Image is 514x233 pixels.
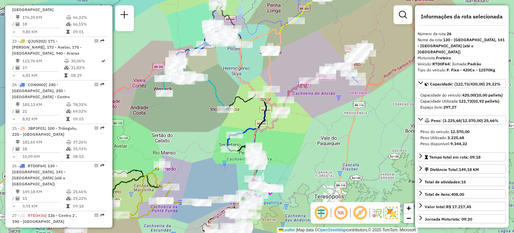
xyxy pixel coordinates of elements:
[407,204,411,212] span: +
[12,195,15,202] td: /
[449,61,481,66] span: | Jornada:
[22,64,64,71] td: 17
[12,64,15,71] td: /
[66,204,70,208] i: Tempo total em rota
[22,108,66,115] td: 21
[100,39,104,43] em: Rota exportada
[418,202,506,211] a: Valor total:R$ 17.217,45
[425,179,466,184] span: Total de atividades:
[12,145,15,152] td: /
[425,191,464,197] div: Total de itens:
[418,37,505,54] strong: 130 - [GEOGRAPHIC_DATA], 141 - [GEOGRAPHIC_DATA] (até o [GEOGRAPHIC_DATA])
[396,8,410,21] a: Exibir filtros
[118,8,131,23] a: Nova sessão e pesquisa
[71,64,101,71] td: 31,82%
[71,58,101,64] td: 30,06%
[12,28,15,35] td: =
[418,31,506,37] div: Número da rota:
[100,213,104,217] em: Rota exportada
[73,153,104,160] td: 08:53
[66,147,71,151] i: % de utilização da cubagem
[22,28,66,35] td: 9,80 KM
[22,153,66,160] td: 10,09 KM
[12,1,58,12] span: 22 -
[447,67,495,72] strong: F. Fixa - 420Cx - 12570Kg
[277,227,418,233] div: Map data © contributors,© 2025 TomTom, Microsoft
[22,72,64,79] td: 6,81 KM
[66,140,71,144] i: % de utilização do peso
[16,190,20,194] i: Distância Total
[66,22,71,26] i: % de utilização da cubagem
[420,141,503,147] div: Peso disponível:
[333,205,349,221] span: Ocultar NR
[22,226,64,233] td: 47,64 KM
[418,13,506,20] h4: Informações da rota selecionada
[418,126,506,150] div: Peso: (3.225,68/12.570,00) 25,66%
[12,82,70,99] span: 24 -
[70,226,104,233] td: 49,66%
[420,104,503,110] div: Espaço livre:
[12,39,82,56] span: | 171 - [PERSON_NAME], 172 - Avelar, 175 - [GEOGRAPHIC_DATA], 940 - Araras
[451,192,464,197] strong: 408,00
[430,81,501,86] span: Capacidade: (122,73/420,00) 29,22%
[66,117,70,121] i: Tempo total em rota
[418,67,506,73] div: Tipo do veículo:
[73,14,104,21] td: 66,32%
[101,59,105,63] i: Rota otimizada
[418,116,506,125] a: Peso: (3.225,68/12.570,00) 25,66%
[420,135,503,141] div: Peso Utilizado:
[94,126,98,130] em: Opções
[404,213,414,223] a: Zoom out
[16,66,20,70] i: Total de Atividades
[418,152,506,161] a: Tempo total em rota: 09:18
[73,28,104,35] td: 09:01
[447,135,464,140] strong: 3.225,68
[418,61,506,67] div: Veículo:
[443,105,456,110] strong: 297,27
[64,66,69,70] i: % de utilização da cubagem
[352,205,368,221] span: Exibir rótulo
[73,21,104,27] td: 66,15%
[432,61,449,66] strong: RTD0F64
[71,72,101,79] td: 08:29
[22,139,66,145] td: 181,65 KM
[418,189,506,198] a: Total de itens:408,00
[16,227,20,231] i: Distância Total
[73,195,104,202] td: 29,22%
[420,129,469,134] span: Peso do veículo:
[94,39,98,43] em: Opções
[12,203,15,210] td: =
[28,39,45,44] span: QJU5202
[100,126,104,130] em: Rota exportada
[66,155,70,159] i: Tempo total em rota
[16,196,20,200] i: Total de Atividades
[66,190,71,194] i: % de utilização do peso
[12,72,15,79] td: =
[28,163,45,168] span: RTD0F64
[459,99,472,104] strong: 122,73
[475,93,503,98] strong: (10,00 pallets)
[64,59,69,63] i: % de utilização do peso
[16,59,20,63] i: Distância Total
[420,98,503,104] div: Capacidade Utilizada:
[472,99,499,104] strong: (02,92 pallets)
[431,118,499,123] span: Peso: (3.225,68/12.570,00) 25,66%
[66,30,70,34] i: Tempo total em rota
[73,101,104,108] td: 78,35%
[429,155,481,160] span: Tempo total em rota: 09:18
[22,14,66,21] td: 176,35 KM
[73,203,104,210] td: 09:18
[12,21,15,27] td: /
[12,153,15,160] td: =
[64,227,69,231] i: % de utilização do peso
[436,55,451,60] strong: Freteiro
[64,73,68,77] i: Tempo total em rota
[12,163,66,186] span: 26 -
[66,15,71,19] i: % de utilização do peso
[22,145,66,152] td: 18
[16,140,20,144] i: Distância Total
[22,116,66,122] td: 8,82 KM
[16,147,20,151] i: Total de Atividades
[447,31,451,36] strong: 26
[425,167,479,173] div: Distância Total:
